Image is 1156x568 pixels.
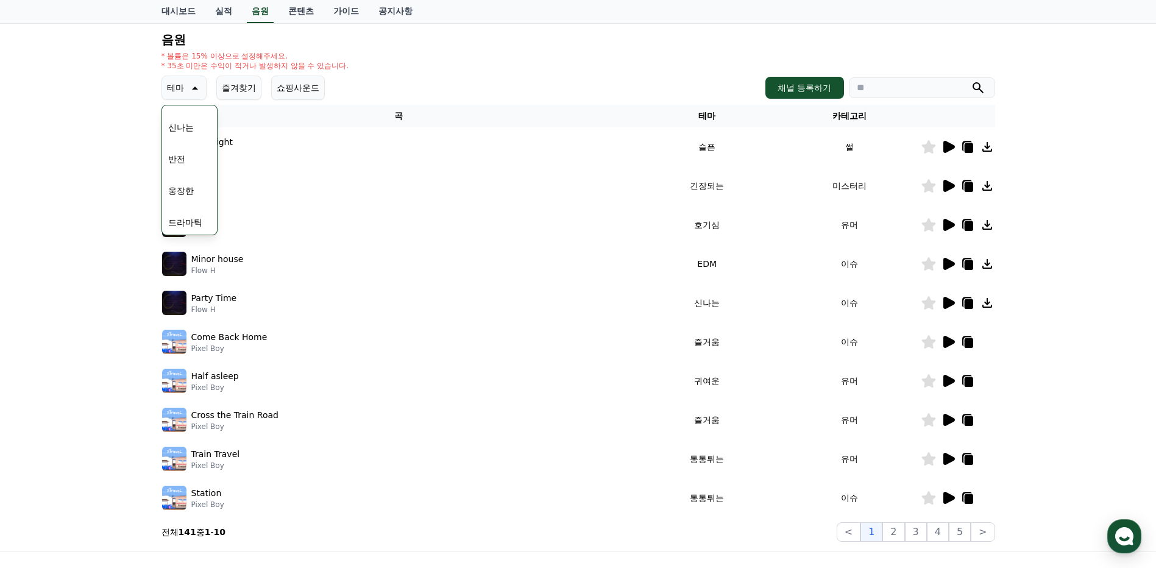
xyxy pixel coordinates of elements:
img: music [162,330,186,354]
th: 곡 [161,105,636,127]
p: Flow H [191,305,237,314]
p: Train Travel [191,448,240,461]
p: * 볼륨은 15% 이상으로 설정해주세요. [161,51,349,61]
button: 신나는 [163,114,199,141]
button: 1 [860,522,882,542]
p: Station [191,487,222,500]
td: 긴장되는 [636,166,778,205]
td: 통통튀는 [636,439,778,478]
td: 유머 [778,361,921,400]
button: 5 [949,522,971,542]
button: > [971,522,995,542]
p: 전체 중 - [161,526,226,538]
img: music [162,486,186,510]
img: music [162,291,186,315]
button: 반전 [163,146,190,172]
p: Pixel Boy [191,422,278,431]
span: 홈 [38,405,46,414]
img: music [162,408,186,432]
td: 통통튀는 [636,478,778,517]
th: 카테고리 [778,105,921,127]
td: 미스터리 [778,166,921,205]
td: 슬픈 [636,127,778,166]
h4: 음원 [161,33,995,46]
button: 4 [927,522,949,542]
td: 신나는 [636,283,778,322]
td: 귀여운 [636,361,778,400]
p: Minor house [191,253,244,266]
p: Pixel Boy [191,500,224,509]
button: 드라마틱 [163,209,207,236]
img: music [162,447,186,471]
strong: 141 [179,527,196,537]
img: music [162,252,186,276]
button: 쇼핑사운드 [271,76,325,100]
span: 대화 [112,405,126,415]
td: 호기심 [636,205,778,244]
img: music [162,369,186,393]
td: 즐거움 [636,322,778,361]
a: 설정 [157,386,234,417]
p: Pixel Boy [191,383,239,392]
a: 대화 [80,386,157,417]
button: 2 [882,522,904,542]
td: 즐거움 [636,400,778,439]
p: Flow H [191,266,244,275]
td: 이슈 [778,244,921,283]
p: Cross the Train Road [191,409,278,422]
button: 웅장한 [163,177,199,204]
button: < [837,522,860,542]
td: 이슈 [778,322,921,361]
button: 테마 [161,76,207,100]
td: 이슈 [778,478,921,517]
td: 유머 [778,205,921,244]
button: 채널 등록하기 [765,77,843,99]
span: 설정 [188,405,203,414]
p: Pixel Boy [191,461,240,470]
a: 홈 [4,386,80,417]
td: 유머 [778,439,921,478]
p: Sad Night [191,136,233,149]
p: * 35초 미만은 수익이 적거나 발생하지 않을 수 있습니다. [161,61,349,71]
th: 테마 [636,105,778,127]
button: 즐겨찾기 [216,76,261,100]
strong: 1 [205,527,211,537]
p: Pixel Boy [191,344,268,353]
p: Half asleep [191,370,239,383]
td: 이슈 [778,283,921,322]
p: Party Time [191,292,237,305]
td: EDM [636,244,778,283]
td: 썰 [778,127,921,166]
p: Come Back Home [191,331,268,344]
p: 테마 [167,79,184,96]
button: 3 [905,522,927,542]
strong: 10 [214,527,225,537]
td: 유머 [778,400,921,439]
